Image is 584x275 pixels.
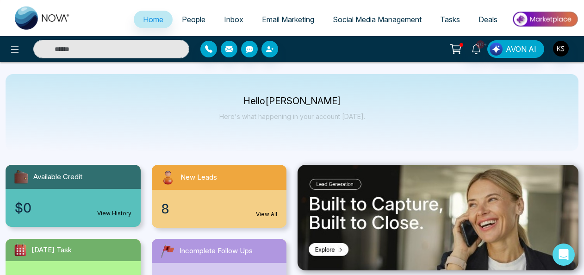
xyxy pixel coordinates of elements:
a: Deals [469,11,507,28]
span: 8 [161,199,169,219]
a: View History [97,209,131,218]
a: Inbox [215,11,253,28]
a: View All [256,210,277,219]
span: Available Credit [33,172,82,182]
span: Deals [478,15,497,24]
p: Hello [PERSON_NAME] [219,97,365,105]
p: Here's what happening in your account [DATE]. [219,112,365,120]
a: Tasks [431,11,469,28]
a: Email Marketing [253,11,323,28]
span: Social Media Management [333,15,422,24]
a: 10+ [465,40,487,56]
img: followUps.svg [159,243,176,259]
a: People [173,11,215,28]
img: Lead Flow [490,43,503,56]
a: New Leads8View All [146,165,292,228]
img: Nova CRM Logo [15,6,70,30]
span: 10+ [476,40,485,49]
span: Incomplete Follow Ups [180,246,253,256]
a: Home [134,11,173,28]
span: Home [143,15,163,24]
span: [DATE] Task [31,245,72,256]
span: AVON AI [506,44,536,55]
div: Open Intercom Messenger [553,244,575,266]
img: User Avatar [553,41,569,56]
span: $0 [15,198,31,218]
span: New Leads [180,172,217,183]
span: Inbox [224,15,243,24]
img: newLeads.svg [159,169,177,186]
span: People [182,15,205,24]
img: todayTask.svg [13,243,28,257]
a: Social Media Management [323,11,431,28]
span: Tasks [440,15,460,24]
button: AVON AI [487,40,544,58]
img: availableCredit.svg [13,169,30,185]
span: Email Marketing [262,15,314,24]
img: Market-place.gif [511,9,578,30]
img: . [298,165,578,270]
